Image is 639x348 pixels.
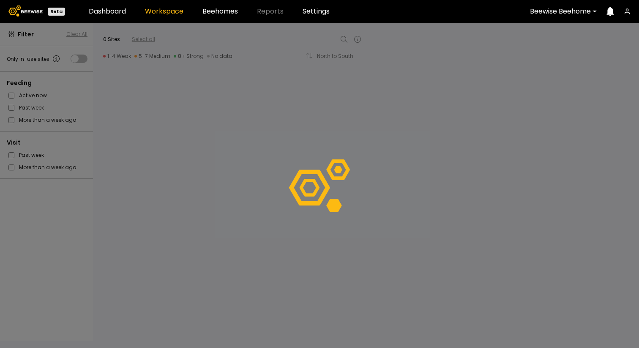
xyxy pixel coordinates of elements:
img: Beewise logo [8,5,43,16]
div: Beta [48,8,65,16]
a: Beehomes [202,8,238,15]
a: Dashboard [89,8,126,15]
a: Workspace [145,8,183,15]
a: Settings [303,8,330,15]
span: Reports [257,8,284,15]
